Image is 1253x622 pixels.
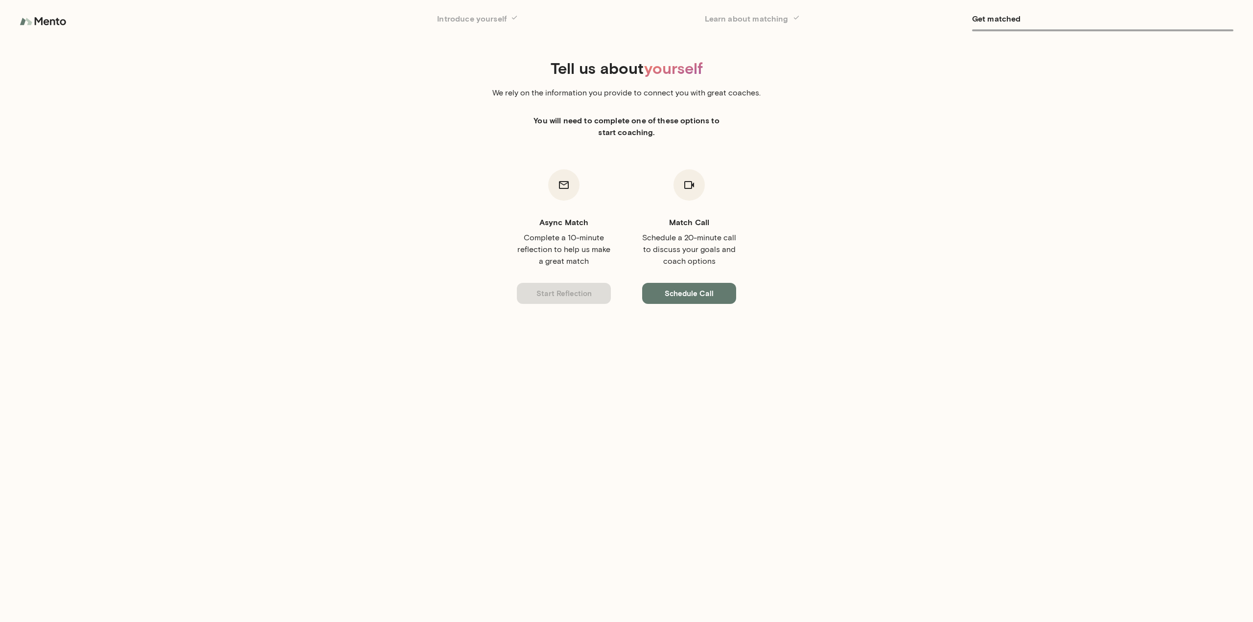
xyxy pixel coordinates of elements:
[517,232,611,267] p: Complete a 10-minute reflection to help us make a great match
[20,12,69,31] img: logo
[489,87,764,99] p: We rely on the information you provide to connect you with great coaches.
[517,216,611,228] h6: Async Match
[972,12,1233,25] h6: Get matched
[705,12,966,25] h6: Learn about matching
[644,58,703,77] span: yourself
[437,12,698,25] h6: Introduce yourself
[529,115,724,138] h6: You will need to complete one of these options to start coaching.
[258,59,995,77] h4: Tell us about
[642,232,736,267] p: Schedule a 20-minute call to discuss your goals and coach options
[642,283,736,303] button: Schedule Call
[642,216,736,228] h6: Match Call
